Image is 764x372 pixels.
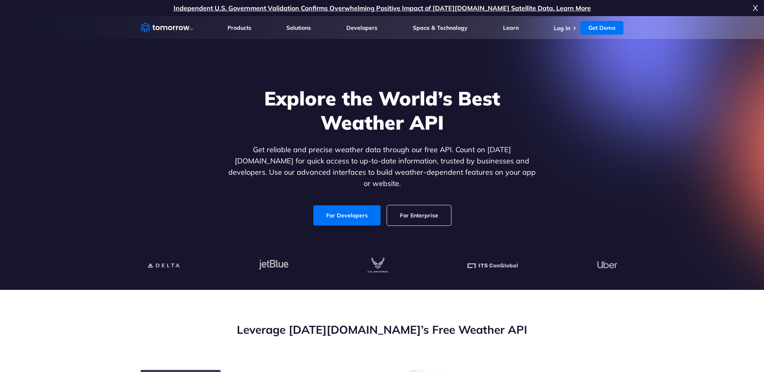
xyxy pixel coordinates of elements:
[286,24,311,31] a: Solutions
[141,22,193,34] a: Home link
[313,205,381,225] a: For Developers
[141,322,624,337] h2: Leverage [DATE][DOMAIN_NAME]’s Free Weather API
[174,4,591,12] a: Independent U.S. Government Validation Confirms Overwhelming Positive Impact of [DATE][DOMAIN_NAM...
[580,21,623,35] a: Get Demo
[228,24,251,31] a: Products
[346,24,377,31] a: Developers
[227,86,538,134] h1: Explore the World’s Best Weather API
[227,144,538,189] p: Get reliable and precise weather data through our free API. Count on [DATE][DOMAIN_NAME] for quic...
[387,205,451,225] a: For Enterprise
[413,24,468,31] a: Space & Technology
[554,25,570,32] a: Log In
[503,24,519,31] a: Learn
